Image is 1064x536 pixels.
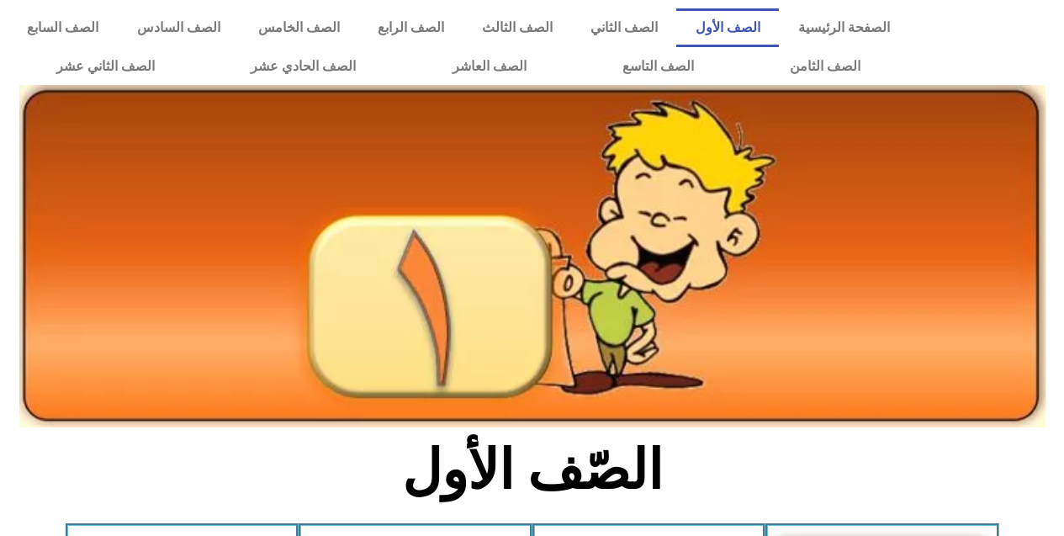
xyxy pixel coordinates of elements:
a: الصف الرابع [358,8,463,47]
a: الصف الثاني عشر [8,47,203,86]
a: الصف السادس [118,8,239,47]
a: الصف العاشر [405,47,574,86]
a: الصفحة الرئيسية [779,8,908,47]
a: الصف الخامس [239,8,358,47]
a: الصف السابع [8,8,118,47]
a: الصف الثالث [463,8,571,47]
h2: الصّف الأول [254,438,810,503]
a: الصف الأول [676,8,779,47]
a: الصف الثامن [742,47,908,86]
a: الصف الثاني [571,8,676,47]
a: الصف الحادي عشر [203,47,404,86]
a: الصف التاسع [574,47,742,86]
